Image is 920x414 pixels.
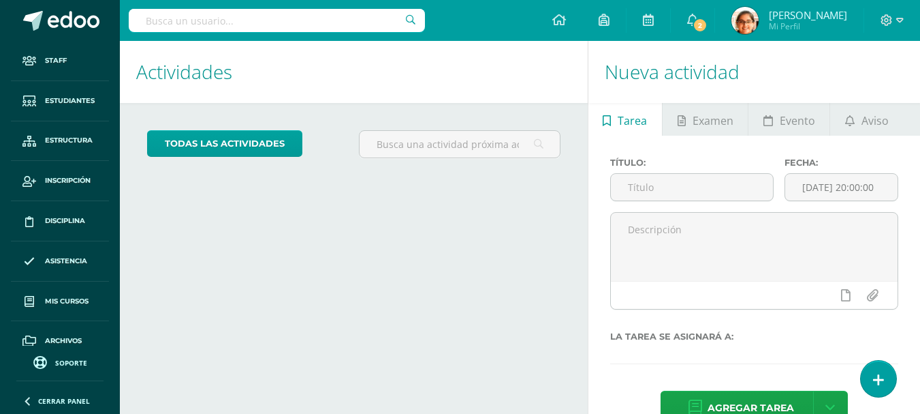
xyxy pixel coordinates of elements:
[11,81,109,121] a: Estudiantes
[861,104,889,137] span: Aviso
[780,104,815,137] span: Evento
[45,135,93,146] span: Estructura
[663,103,748,136] a: Examen
[605,41,904,103] h1: Nueva actividad
[38,396,90,406] span: Cerrar panel
[55,358,87,368] span: Soporte
[45,256,87,267] span: Asistencia
[16,353,104,371] a: Soporte
[769,20,847,32] span: Mi Perfil
[611,174,773,201] input: Título
[830,103,903,136] a: Aviso
[731,7,759,34] img: 83dcd1ae463a5068b4a108754592b4a9.png
[11,161,109,201] a: Inscripción
[45,216,85,226] span: Disciplina
[618,104,647,137] span: Tarea
[45,336,82,346] span: Archivos
[785,174,898,201] input: Fecha de entrega
[11,321,109,361] a: Archivos
[11,201,109,241] a: Disciplina
[11,241,109,282] a: Asistencia
[588,103,662,136] a: Tarea
[45,95,95,106] span: Estudiantes
[129,9,425,32] input: Busca un usuario...
[693,18,708,33] span: 2
[784,158,898,168] label: Fecha:
[45,55,67,66] span: Staff
[610,158,774,168] label: Título:
[748,103,829,136] a: Evento
[45,175,91,186] span: Inscripción
[693,104,733,137] span: Examen
[136,41,571,103] h1: Actividades
[360,131,559,158] input: Busca una actividad próxima aquí...
[769,8,847,22] span: [PERSON_NAME]
[11,282,109,322] a: Mis cursos
[147,130,302,157] a: todas las Actividades
[11,121,109,162] a: Estructura
[45,296,89,307] span: Mis cursos
[11,41,109,81] a: Staff
[610,331,898,342] label: La tarea se asignará a:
